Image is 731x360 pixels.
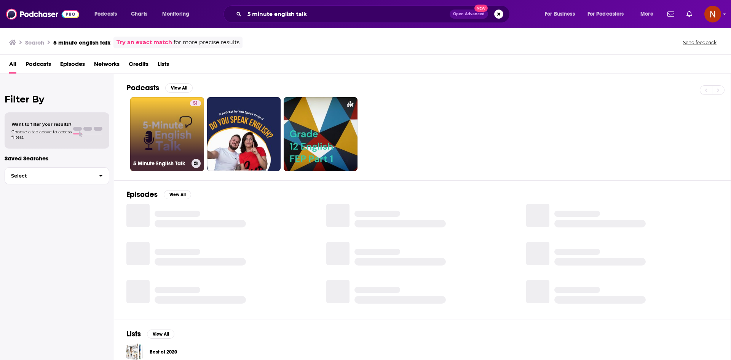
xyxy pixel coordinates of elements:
a: Podcasts [26,58,51,74]
img: Podchaser - Follow, Share and Rate Podcasts [6,7,79,21]
a: Show notifications dropdown [664,8,677,21]
button: View All [147,330,174,339]
span: Select [5,173,93,178]
a: Best of 2020 [150,348,177,356]
span: Open Advanced [453,12,485,16]
button: open menu [157,8,199,20]
span: 51 [193,100,198,107]
a: Try an exact match [117,38,172,47]
span: Monitoring [162,9,189,19]
button: View All [164,190,191,199]
span: Choose a tab above to access filters. [11,129,72,140]
span: for more precise results [174,38,239,47]
p: Saved Searches [5,155,109,162]
h2: Podcasts [126,83,159,93]
button: Open AdvancedNew [450,10,488,19]
h2: Lists [126,329,141,339]
button: open menu [583,8,635,20]
span: New [474,5,488,12]
a: Episodes [60,58,85,74]
button: Select [5,167,109,184]
h3: 5 Minute English Talk [133,160,188,167]
a: Networks [94,58,120,74]
span: Logged in as AdelNBM [704,6,721,22]
input: Search podcasts, credits, & more... [244,8,450,20]
a: 515 Minute English Talk [130,97,204,171]
span: Want to filter your results? [11,122,72,127]
span: For Business [545,9,575,19]
button: View All [165,83,193,93]
a: EpisodesView All [126,190,191,199]
div: Search podcasts, credits, & more... [231,5,517,23]
img: User Profile [704,6,721,22]
h2: Filter By [5,94,109,105]
button: open menu [635,8,663,20]
span: Podcasts [94,9,117,19]
a: Lists [158,58,169,74]
a: Show notifications dropdown [683,8,695,21]
button: open menu [539,8,584,20]
a: Credits [129,58,148,74]
button: Send feedback [681,39,719,46]
span: Charts [131,9,147,19]
a: PodcastsView All [126,83,193,93]
a: All [9,58,16,74]
h2: Episodes [126,190,158,199]
button: open menu [89,8,127,20]
a: 51 [190,100,201,106]
span: For Podcasters [587,9,624,19]
span: More [640,9,653,19]
h3: Search [25,39,44,46]
button: Show profile menu [704,6,721,22]
a: Charts [126,8,152,20]
h3: 5 minute english talk [53,39,110,46]
a: ListsView All [126,329,174,339]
